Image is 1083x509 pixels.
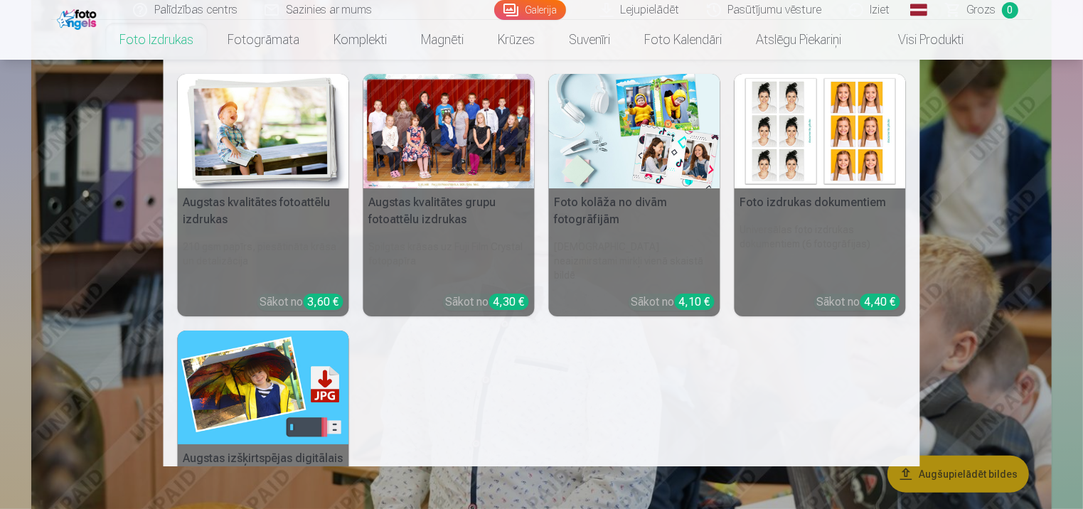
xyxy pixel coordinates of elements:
a: Krūzes [481,20,552,60]
div: Sākot no [446,294,529,311]
a: Foto izdrukas [102,20,210,60]
div: 4,10 € [675,294,715,310]
span: Grozs [967,1,996,18]
a: Komplekti [316,20,404,60]
a: Visi produkti [858,20,981,60]
img: Foto izdrukas dokumentiem [735,74,906,188]
a: Magnēti [404,20,481,60]
div: Sākot no [817,294,900,311]
div: 4,30 € [489,294,529,310]
a: Atslēgu piekariņi [739,20,858,60]
img: Foto kolāža no divām fotogrāfijām [549,74,720,188]
h5: Foto izdrukas dokumentiem [735,188,906,217]
h5: Foto kolāža no divām fotogrāfijām [549,188,720,234]
h6: Universālas foto izdrukas dokumentiem (6 fotogrāfijas) [735,217,906,288]
h6: 210 gsm papīrs, piesātināta krāsa un detalizācija [178,234,349,288]
img: Augstas kvalitātes fotoattēlu izdrukas [178,74,349,188]
a: Foto izdrukas dokumentiemFoto izdrukas dokumentiemUniversālas foto izdrukas dokumentiem (6 fotogr... [735,74,906,316]
img: /fa1 [57,6,100,30]
a: Suvenīri [552,20,627,60]
a: Foto kolāža no divām fotogrāfijāmFoto kolāža no divām fotogrāfijām[DEMOGRAPHIC_DATA] neaizmirstam... [549,74,720,316]
div: 4,40 € [860,294,900,310]
a: Augstas kvalitātes grupu fotoattēlu izdrukasSpilgtas krāsas uz Fuji Film Crystal fotopapīraSākot ... [363,74,535,316]
a: Foto kalendāri [627,20,739,60]
h5: Augstas kvalitātes fotoattēlu izdrukas [178,188,349,234]
h6: Spilgtas krāsas uz Fuji Film Crystal fotopapīra [363,234,535,288]
h5: Augstas izšķirtspējas digitālais fotoattēls JPG formātā [178,444,349,490]
div: Sākot no [260,294,343,311]
h6: [DEMOGRAPHIC_DATA] neaizmirstami mirkļi vienā skaistā bildē [549,234,720,288]
h5: Augstas kvalitātes grupu fotoattēlu izdrukas [363,188,535,234]
a: Fotogrāmata [210,20,316,60]
a: Augstas kvalitātes fotoattēlu izdrukasAugstas kvalitātes fotoattēlu izdrukas210 gsm papīrs, piesā... [178,74,349,316]
span: 0 [1002,2,1018,18]
div: 3,60 € [304,294,343,310]
img: Augstas izšķirtspējas digitālais fotoattēls JPG formātā [178,331,349,445]
div: Sākot no [631,294,715,311]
